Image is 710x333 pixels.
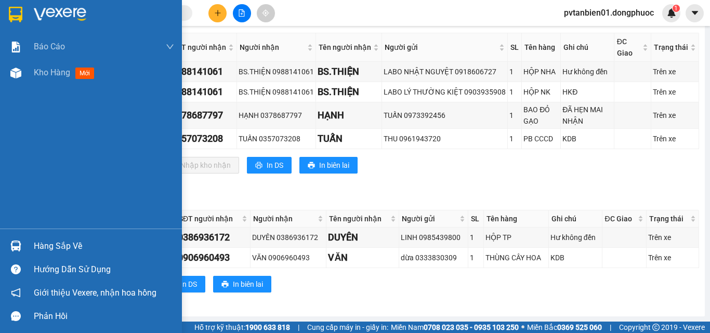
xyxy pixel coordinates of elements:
div: LABO LÝ THƯỜNG KIỆT 0903935908 [384,86,506,98]
div: HỘP NHA [523,66,559,77]
span: In biên lai [319,159,349,171]
td: 0988141061 [169,62,237,82]
td: 0357073208 [169,129,237,149]
span: ĐC Giao [605,213,636,224]
div: 0357073208 [171,131,235,146]
div: Hư không đền [550,232,600,243]
strong: 1900 633 818 [245,323,290,331]
div: KDB [550,252,600,263]
span: ⚪️ [521,325,524,329]
div: HỘP NK [523,86,559,98]
span: In DS [180,278,197,290]
div: 0386936172 [178,230,248,245]
div: TUẤN [318,131,380,146]
div: 1 [470,252,482,263]
span: In biên lai [233,278,263,290]
button: printerIn biên lai [299,157,358,174]
span: Cung cấp máy in - giấy in: [307,322,388,333]
div: HẠNH 0378687797 [239,110,314,121]
span: message [11,311,21,321]
span: | [610,322,611,333]
button: downloadNhập kho nhận [161,157,239,174]
th: Tên hàng [484,210,549,228]
span: plus [214,9,221,17]
div: Trên xe [653,66,697,77]
span: Giới thiệu Vexere, nhận hoa hồng [34,286,156,299]
img: warehouse-icon [10,68,21,78]
img: solution-icon [10,42,21,52]
td: BS.THIỆN [316,62,382,82]
div: Hàng sắp về [34,238,174,254]
div: VĂN 0906960493 [252,252,325,263]
span: SĐT người nhận [172,42,226,53]
span: 1 [674,5,678,12]
button: file-add [233,4,251,22]
td: HẠNH [316,102,382,129]
div: BS.THIỆN 0988141061 [239,66,314,77]
div: HKĐ [562,86,612,98]
th: Ghi chú [561,33,614,62]
span: printer [308,162,315,170]
div: 0988141061 [171,64,235,79]
div: 0906960493 [178,250,248,265]
div: DUYÊN [328,230,397,245]
div: dừa 0333830309 [401,252,467,263]
button: printerIn DS [247,157,292,174]
div: PB CCCD [523,133,559,144]
span: Tên người nhận [329,213,388,224]
div: 1 [509,66,520,77]
th: SL [468,210,484,228]
button: caret-down [686,4,704,22]
sup: 1 [673,5,680,12]
div: HẠNH [318,108,380,123]
div: Phản hồi [34,309,174,324]
span: printer [221,281,229,289]
div: DUYÊN 0386936172 [252,232,325,243]
strong: 0708 023 035 - 0935 103 250 [424,323,519,331]
td: 0988141061 [169,82,237,102]
span: Hỗ trợ kỹ thuật: [194,322,290,333]
span: pvtanbien01.dongphuoc [556,6,662,19]
div: Trên xe [653,133,697,144]
div: 1 [509,110,520,121]
div: 1 [470,232,482,243]
td: 0378687797 [169,102,237,129]
div: TUẤN 0357073208 [239,133,314,144]
div: Trên xe [653,110,697,121]
span: Người nhận [240,42,305,53]
div: 1 [509,86,520,98]
div: Hướng dẫn sử dụng [34,262,174,277]
span: Người gửi [402,213,458,224]
div: BS.THIỆN [318,64,380,79]
span: Tên người nhận [319,42,371,53]
button: printerIn biên lai [213,276,271,292]
span: mới [75,68,94,79]
div: LINH 0985439800 [401,232,467,243]
span: Trạng thái [649,213,688,224]
span: SĐT người nhận [179,213,240,224]
div: TUẤN 0973392456 [384,110,506,121]
span: Báo cáo [34,40,65,53]
span: In DS [267,159,283,171]
span: aim [262,9,269,17]
th: Ghi chú [549,210,602,228]
div: 1 [509,133,520,144]
span: Người nhận [253,213,316,224]
span: Kho hàng [34,68,70,77]
span: file-add [238,9,245,17]
div: BAO ĐỎ GẠO [523,104,559,127]
div: BS.THIỆN [318,85,380,99]
div: THÙNG CÂY HOA [485,252,547,263]
span: ĐC Giao [617,36,640,59]
td: TUẤN [316,129,382,149]
div: 0378687797 [171,108,235,123]
span: question-circle [11,264,21,274]
th: Tên hàng [522,33,561,62]
div: ĐÃ HẸN MAI NHẬN [562,104,612,127]
img: icon-new-feature [667,8,676,18]
span: | [298,322,299,333]
td: 0906960493 [176,248,251,268]
div: Trên xe [648,252,697,263]
div: LABO NHẬT NGUYỆT 0918606727 [384,66,506,77]
button: printerIn DS [161,276,205,292]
